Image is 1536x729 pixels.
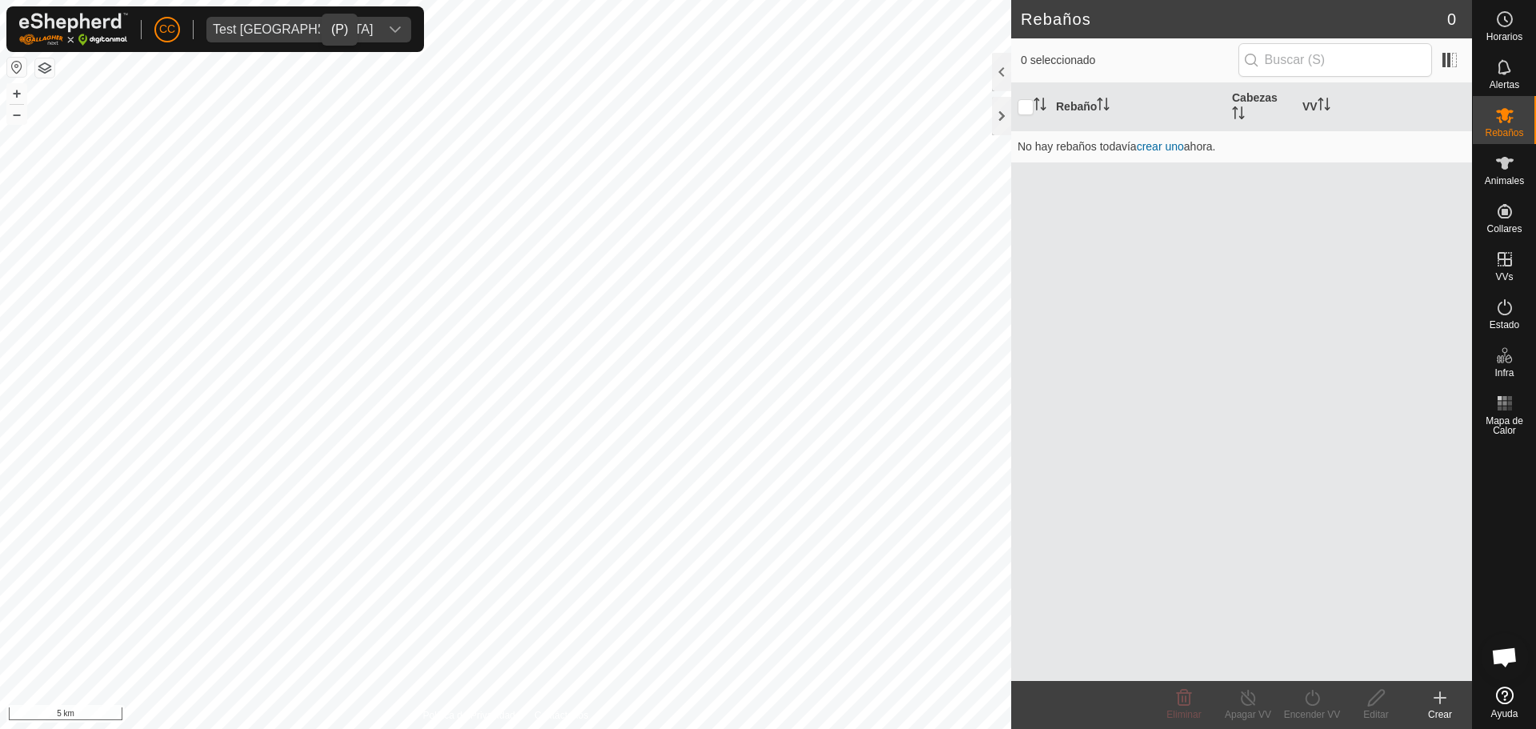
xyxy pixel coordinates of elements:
th: VV [1296,83,1472,131]
a: Ayuda [1473,680,1536,725]
span: Collares [1486,224,1522,234]
span: Horarios [1486,32,1522,42]
span: Estado [1490,320,1519,330]
span: CC [159,21,175,38]
td: No hay rebaños todavía ahora. [1011,130,1472,162]
img: Logo Gallagher [19,13,128,46]
span: Mapa de Calor [1477,416,1532,435]
button: – [7,105,26,124]
span: Ayuda [1491,709,1518,719]
a: Política de Privacidad [423,708,515,723]
a: crear uno [1137,140,1184,153]
div: Apagar VV [1216,707,1280,722]
span: Alertas [1490,80,1519,90]
a: Contáctenos [534,708,588,723]
p-sorticon: Activar para ordenar [1034,100,1046,113]
span: VVs [1495,272,1513,282]
p-sorticon: Activar para ordenar [1097,100,1110,113]
div: Test [GEOGRAPHIC_DATA] [213,23,373,36]
button: Restablecer Mapa [7,58,26,77]
span: Infra [1494,368,1514,378]
span: 0 [1447,7,1456,31]
h2: Rebaños [1021,10,1447,29]
input: Buscar (S) [1238,43,1432,77]
p-sorticon: Activar para ordenar [1232,109,1245,122]
div: Open chat [1481,633,1529,681]
div: dropdown trigger [379,17,411,42]
button: + [7,84,26,103]
span: Test France [206,17,379,42]
span: Eliminar [1166,709,1201,720]
span: 0 seleccionado [1021,52,1238,69]
div: Encender VV [1280,707,1344,722]
button: Capas del Mapa [35,58,54,78]
div: Crear [1408,707,1472,722]
p-sorticon: Activar para ordenar [1318,100,1330,113]
th: Cabezas [1226,83,1296,131]
th: Rebaño [1050,83,1226,131]
div: Editar [1344,707,1408,722]
span: Rebaños [1485,128,1523,138]
span: Animales [1485,176,1524,186]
